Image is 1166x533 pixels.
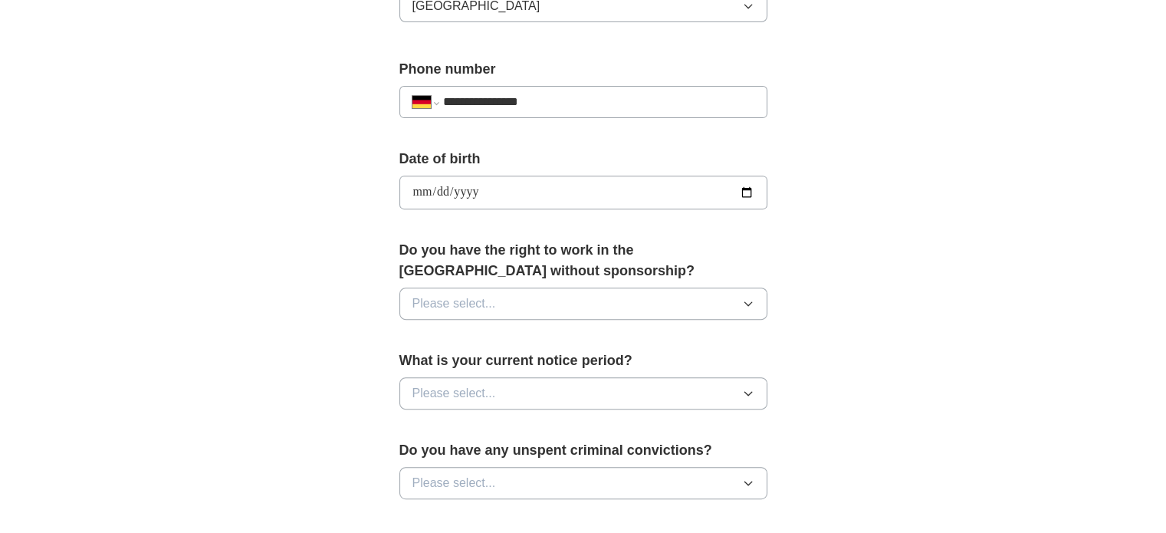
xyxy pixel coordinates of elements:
[399,350,767,371] label: What is your current notice period?
[399,440,767,461] label: Do you have any unspent criminal convictions?
[399,240,767,281] label: Do you have the right to work in the [GEOGRAPHIC_DATA] without sponsorship?
[399,467,767,499] button: Please select...
[412,384,496,403] span: Please select...
[399,59,767,80] label: Phone number
[399,377,767,410] button: Please select...
[399,288,767,320] button: Please select...
[412,474,496,492] span: Please select...
[399,149,767,169] label: Date of birth
[412,294,496,313] span: Please select...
